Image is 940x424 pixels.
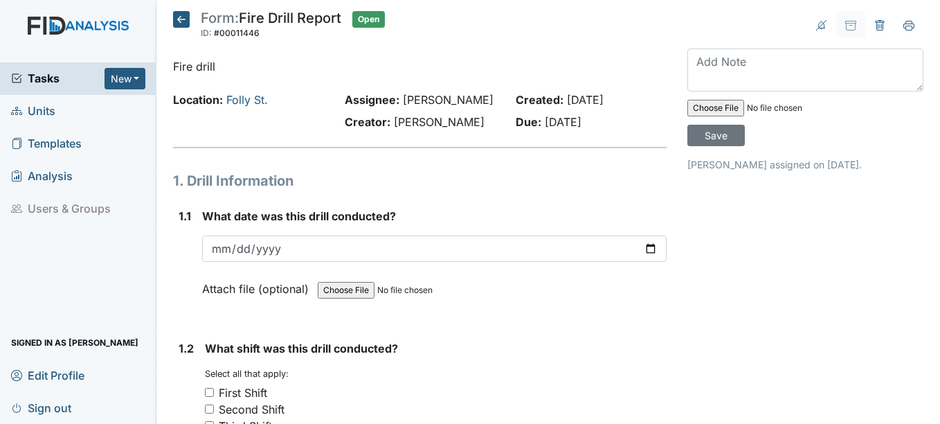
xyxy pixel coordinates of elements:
a: Tasks [11,70,105,87]
h1: 1. Drill Information [173,170,666,191]
span: Templates [11,133,82,154]
strong: Created: [516,93,563,107]
span: [PERSON_NAME] [394,115,485,129]
span: [DATE] [567,93,604,107]
label: 1.1 [179,208,191,224]
span: ID: [201,28,212,38]
span: What date was this drill conducted? [202,209,396,223]
span: What shift was this drill conducted? [205,342,398,355]
span: Form: [201,10,239,26]
span: #00011446 [214,28,260,38]
strong: Creator: [345,115,390,129]
strong: Due: [516,115,541,129]
button: New [105,68,146,89]
label: 1.2 [179,340,194,357]
span: Signed in as [PERSON_NAME] [11,332,138,353]
span: Edit Profile [11,364,84,386]
span: [PERSON_NAME] [403,93,494,107]
label: Attach file (optional) [202,273,314,297]
span: Sign out [11,397,71,418]
span: Open [352,11,385,28]
strong: Location: [173,93,223,107]
span: Analysis [11,166,73,187]
span: [DATE] [545,115,581,129]
div: Fire Drill Report [201,11,341,42]
a: Folly St. [226,93,268,107]
div: First Shift [219,385,267,401]
small: Select all that apply: [205,369,289,379]
p: Fire drill [173,58,666,75]
p: [PERSON_NAME] assigned on [DATE]. [687,157,923,172]
input: Save [687,125,745,146]
input: First Shift [205,388,214,397]
span: Units [11,100,55,122]
strong: Assignee: [345,93,399,107]
div: Second Shift [219,401,284,418]
input: Second Shift [205,405,214,414]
